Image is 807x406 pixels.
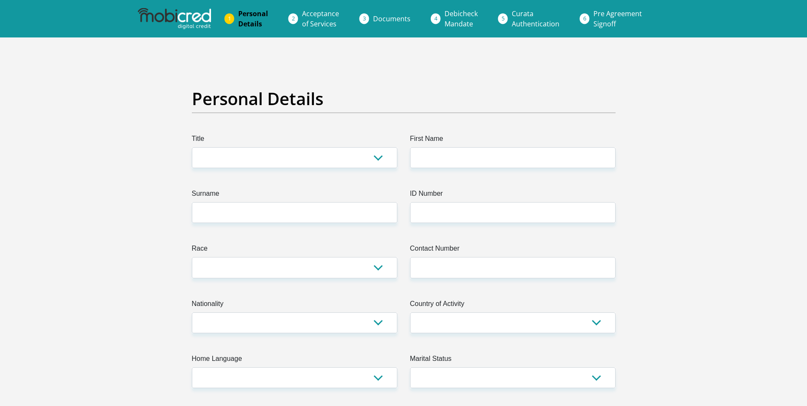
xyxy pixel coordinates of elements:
a: DebicheckMandate [438,5,485,32]
label: Marital Status [410,354,616,367]
label: Contact Number [410,243,616,257]
label: Title [192,134,397,147]
span: Acceptance of Services [302,9,339,29]
input: ID Number [410,202,616,223]
span: Documents [373,14,411,23]
a: Acceptanceof Services [295,5,346,32]
input: Surname [192,202,397,223]
label: Nationality [192,299,397,312]
span: Debicheck Mandate [445,9,478,29]
a: Documents [366,10,417,27]
label: Home Language [192,354,397,367]
span: Pre Agreement Signoff [593,9,642,29]
img: mobicred logo [138,8,211,29]
a: PersonalDetails [231,5,275,32]
label: Surname [192,189,397,202]
label: First Name [410,134,616,147]
a: CurataAuthentication [505,5,566,32]
input: Contact Number [410,257,616,278]
a: Pre AgreementSignoff [587,5,649,32]
span: Personal Details [238,9,268,29]
span: Curata Authentication [512,9,559,29]
label: ID Number [410,189,616,202]
label: Country of Activity [410,299,616,312]
h2: Personal Details [192,89,616,109]
label: Race [192,243,397,257]
input: First Name [410,147,616,168]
